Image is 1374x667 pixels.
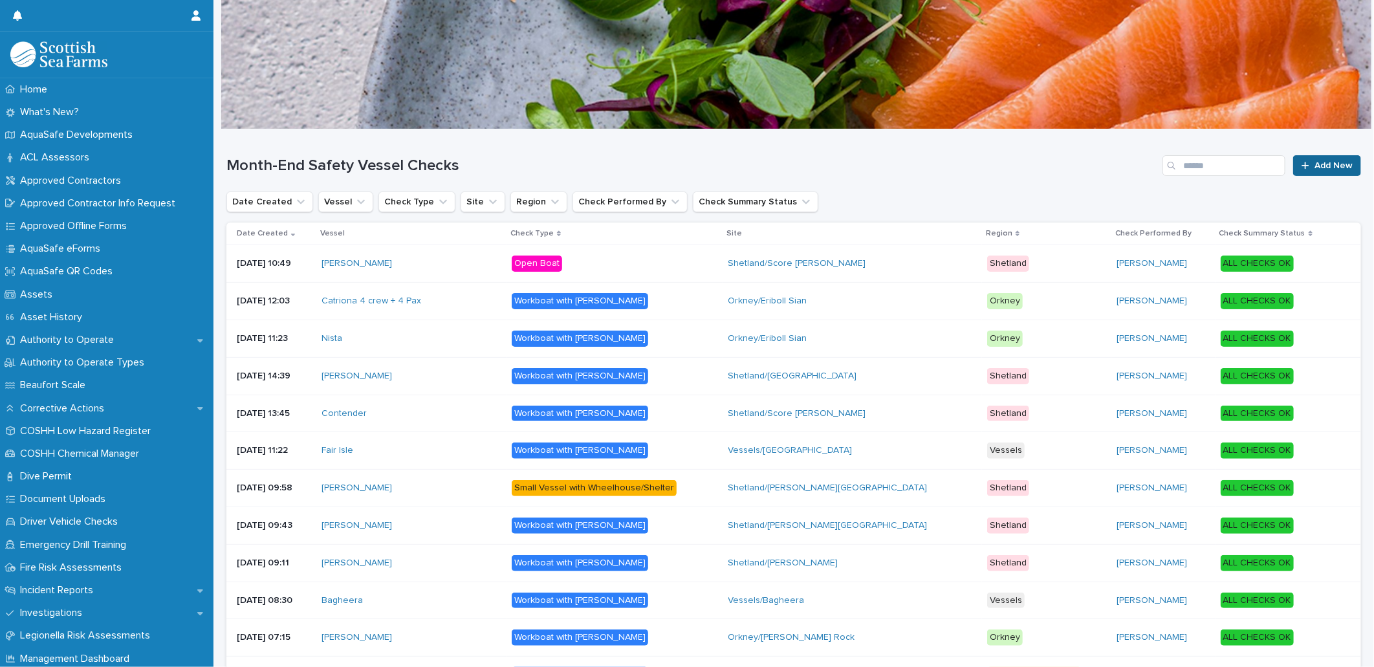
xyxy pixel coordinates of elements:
p: Driver Vehicle Checks [15,516,128,528]
a: [PERSON_NAME] [1117,333,1187,344]
div: ALL CHECKS OK [1221,406,1294,422]
p: Check Performed By [1115,226,1192,241]
tr: [DATE] 13:45Contender Workboat with [PERSON_NAME]Shetland/Score [PERSON_NAME] Shetland[PERSON_NAM... [226,395,1361,432]
tr: [DATE] 07:15[PERSON_NAME] Workboat with [PERSON_NAME]Orkney/[PERSON_NAME] Rock Orkney[PERSON_NAME... [226,619,1361,657]
div: ALL CHECKS OK [1221,256,1294,272]
p: Management Dashboard [15,653,140,665]
div: ALL CHECKS OK [1221,480,1294,496]
a: Shetland/Score [PERSON_NAME] [728,408,866,419]
a: [PERSON_NAME] [1117,632,1187,643]
a: [PERSON_NAME] [1117,296,1187,307]
p: AquaSafe eForms [15,243,111,255]
p: [DATE] 11:22 [237,445,311,456]
div: Orkney [987,629,1023,646]
tr: [DATE] 09:11[PERSON_NAME] Workboat with [PERSON_NAME]Shetland/[PERSON_NAME] Shetland[PERSON_NAME]... [226,544,1361,582]
p: Legionella Risk Assessments [15,629,160,642]
a: Vessels/[GEOGRAPHIC_DATA] [728,445,853,456]
button: Check Performed By [572,191,688,212]
tr: [DATE] 11:23Nista Workboat with [PERSON_NAME]Orkney/Eriboll Sian Orkney[PERSON_NAME] ALL CHECKS OK [226,320,1361,357]
div: Orkney [987,331,1023,347]
a: [PERSON_NAME] [1117,408,1187,419]
a: [PERSON_NAME] [1117,520,1187,531]
button: Vessel [318,191,373,212]
div: Shetland [987,406,1029,422]
p: Check Type [510,226,554,241]
div: ALL CHECKS OK [1221,443,1294,459]
div: Vessels [987,443,1025,459]
div: Workboat with [PERSON_NAME] [512,368,648,384]
tr: [DATE] 14:39[PERSON_NAME] Workboat with [PERSON_NAME]Shetland/[GEOGRAPHIC_DATA] Shetland[PERSON_N... [226,357,1361,395]
tr: [DATE] 11:22Fair Isle Workboat with [PERSON_NAME]Vessels/[GEOGRAPHIC_DATA] Vessels[PERSON_NAME] A... [226,432,1361,470]
div: Search [1162,155,1285,176]
p: Fire Risk Assessments [15,562,132,574]
div: Workboat with [PERSON_NAME] [512,629,648,646]
p: Beaufort Scale [15,379,96,391]
div: Workboat with [PERSON_NAME] [512,293,648,309]
a: Fair Isle [322,445,353,456]
a: [PERSON_NAME] [322,371,392,382]
div: Workboat with [PERSON_NAME] [512,443,648,459]
div: ALL CHECKS OK [1221,368,1294,384]
p: Authority to Operate Types [15,356,155,369]
tr: [DATE] 09:58[PERSON_NAME] Small Vessel with Wheelhouse/ShelterShetland/[PERSON_NAME][GEOGRAPHIC_D... [226,470,1361,507]
p: Incident Reports [15,584,104,596]
p: Approved Contractors [15,175,131,187]
a: [PERSON_NAME] [1117,258,1187,269]
tr: [DATE] 09:43[PERSON_NAME] Workboat with [PERSON_NAME]Shetland/[PERSON_NAME][GEOGRAPHIC_DATA] Shet... [226,507,1361,544]
p: Assets [15,289,63,301]
button: Site [461,191,505,212]
div: Shetland [987,480,1029,496]
p: COSHH Chemical Manager [15,448,149,460]
p: Authority to Operate [15,334,124,346]
p: AquaSafe QR Codes [15,265,123,278]
p: Investigations [15,607,93,619]
button: Check Type [378,191,455,212]
a: Shetland/[PERSON_NAME] [728,558,838,569]
div: Open Boat [512,256,562,272]
a: [PERSON_NAME] [1117,595,1187,606]
div: Workboat with [PERSON_NAME] [512,593,648,609]
a: Shetland/Score [PERSON_NAME] [728,258,866,269]
h1: Month-End Safety Vessel Checks [226,157,1157,175]
p: [DATE] 09:58 [237,483,311,494]
div: Workboat with [PERSON_NAME] [512,331,648,347]
a: Vessels/Bagheera [728,595,805,606]
div: Workboat with [PERSON_NAME] [512,518,648,534]
a: Shetland/[PERSON_NAME][GEOGRAPHIC_DATA] [728,483,928,494]
a: Shetland/[GEOGRAPHIC_DATA] [728,371,857,382]
p: Document Uploads [15,493,116,505]
p: [DATE] 11:23 [237,333,311,344]
a: Bagheera [322,595,363,606]
a: Orkney/Eriboll Sian [728,333,807,344]
p: Check Summary Status [1219,226,1305,241]
p: Dive Permit [15,470,82,483]
p: Home [15,83,58,96]
p: [DATE] 09:43 [237,520,311,531]
p: Corrective Actions [15,402,114,415]
div: ALL CHECKS OK [1221,331,1294,347]
div: Orkney [987,293,1023,309]
p: Approved Offline Forms [15,220,137,232]
p: Vessel [320,226,345,241]
div: Workboat with [PERSON_NAME] [512,555,648,571]
button: Region [510,191,567,212]
a: [PERSON_NAME] [322,558,392,569]
p: Emergency Drill Training [15,539,136,551]
a: Orkney/Eriboll Sian [728,296,807,307]
p: [DATE] 07:15 [237,632,311,643]
a: Shetland/[PERSON_NAME][GEOGRAPHIC_DATA] [728,520,928,531]
div: ALL CHECKS OK [1221,629,1294,646]
p: COSHH Low Hazard Register [15,425,161,437]
div: Shetland [987,368,1029,384]
a: [PERSON_NAME] [322,258,392,269]
img: bPIBxiqnSb2ggTQWdOVV [10,41,107,67]
a: Catriona 4 crew + 4 Pax [322,296,421,307]
div: Shetland [987,256,1029,272]
div: Small Vessel with Wheelhouse/Shelter [512,480,677,496]
div: ALL CHECKS OK [1221,518,1294,534]
div: ALL CHECKS OK [1221,593,1294,609]
a: [PERSON_NAME] [1117,371,1187,382]
p: What's New? [15,106,89,118]
p: [DATE] 14:39 [237,371,311,382]
p: [DATE] 13:45 [237,408,311,419]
